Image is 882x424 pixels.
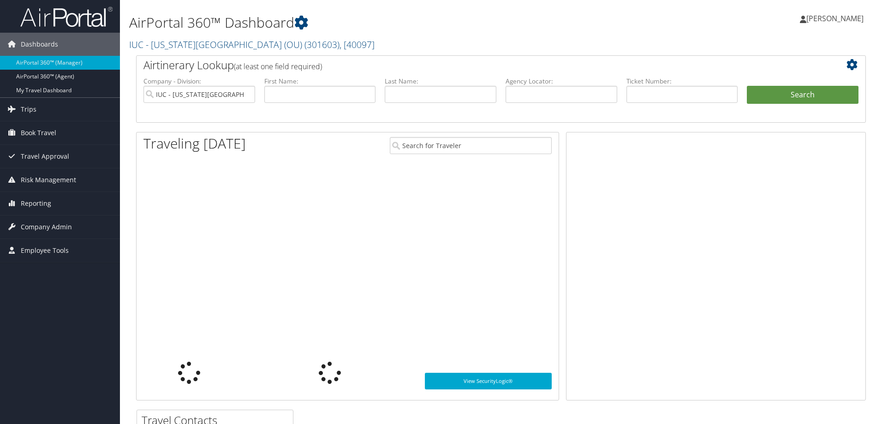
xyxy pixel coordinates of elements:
[21,168,76,191] span: Risk Management
[129,13,625,32] h1: AirPortal 360™ Dashboard
[21,145,69,168] span: Travel Approval
[304,38,340,51] span: ( 301603 )
[143,57,798,73] h2: Airtinerary Lookup
[264,77,376,86] label: First Name:
[506,77,617,86] label: Agency Locator:
[21,33,58,56] span: Dashboards
[234,61,322,72] span: (at least one field required)
[21,215,72,239] span: Company Admin
[129,38,375,51] a: IUC - [US_STATE][GEOGRAPHIC_DATA] (OU)
[425,373,552,389] a: View SecurityLogic®
[806,13,864,24] span: [PERSON_NAME]
[21,239,69,262] span: Employee Tools
[21,98,36,121] span: Trips
[21,121,56,144] span: Book Travel
[20,6,113,28] img: airportal-logo.png
[143,77,255,86] label: Company - Division:
[385,77,496,86] label: Last Name:
[21,192,51,215] span: Reporting
[800,5,873,32] a: [PERSON_NAME]
[747,86,858,104] button: Search
[340,38,375,51] span: , [ 40097 ]
[143,134,246,153] h1: Traveling [DATE]
[626,77,738,86] label: Ticket Number:
[390,137,552,154] input: Search for Traveler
